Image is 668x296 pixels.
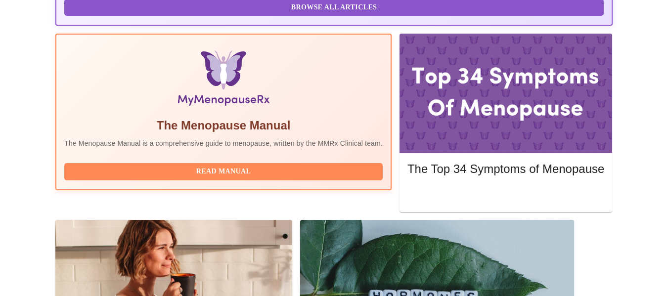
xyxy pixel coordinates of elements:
[74,166,373,178] span: Read Manual
[115,50,332,110] img: Menopause Manual
[407,186,604,204] button: Read More
[64,167,385,175] a: Read Manual
[64,118,383,133] h5: The Menopause Manual
[64,2,606,11] a: Browse All Articles
[64,163,383,180] button: Read Manual
[417,189,594,201] span: Read More
[407,161,604,177] h5: The Top 34 Symptoms of Menopause
[64,138,383,148] p: The Menopause Manual is a comprehensive guide to menopause, written by the MMRx Clinical team.
[74,1,594,14] span: Browse All Articles
[407,190,607,198] a: Read More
